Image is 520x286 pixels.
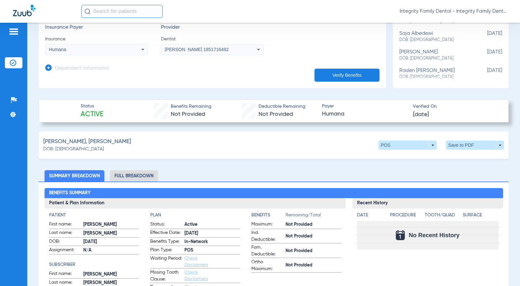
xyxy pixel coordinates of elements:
a: Check Disclaimers [184,270,208,281]
h3: Insurance Payer [45,24,148,31]
span: [DATE] [413,111,429,119]
app-breakdown-title: Date [357,212,384,221]
span: Not Provided [286,248,341,254]
span: Maximum: [251,221,283,229]
div: saja albedewi [399,31,470,43]
span: Ortho Maximum: [251,259,283,272]
span: Active [81,110,103,119]
span: Insurance [45,36,148,42]
h3: Recent History [353,198,503,209]
span: Status [81,103,103,110]
span: First name: [49,270,81,278]
span: [DATE] [470,68,502,80]
span: Benefits Type: [150,238,182,246]
img: Calendar [396,230,405,240]
h4: Plan [150,212,240,219]
span: [DATE] [184,230,240,237]
span: Status: [150,221,182,229]
h4: Subscriber [49,261,139,268]
input: Search for patients [81,5,163,18]
img: Zuub Logo [13,5,35,16]
h4: Patient [49,212,139,219]
span: [PERSON_NAME] [83,271,139,278]
span: Active [184,221,240,228]
h4: Tooth/Quad [425,212,460,219]
button: Verify Benefits [314,69,380,82]
span: Remaining/Total [286,212,341,221]
span: DOB: [DEMOGRAPHIC_DATA] [43,146,104,153]
a: Check Disclaimers [184,256,208,267]
h3: Dependent Information [55,65,110,72]
span: Waiting Period: [150,255,182,268]
span: In-Network [184,238,240,245]
h3: Patient & Plan Information [45,198,346,209]
h4: Date [357,212,384,219]
h3: Provider [161,24,264,31]
span: [PERSON_NAME] 1851716492 [165,47,229,52]
span: POS [184,247,240,254]
button: POS [379,141,437,150]
app-breakdown-title: Procedure [390,212,422,221]
span: DOB: [DEMOGRAPHIC_DATA] [399,37,470,43]
li: Summary Breakdown [45,170,104,182]
app-breakdown-title: Tooth/Quad [425,212,460,221]
span: Missing Tooth Clause: [150,269,182,283]
span: Plan Type: [150,247,182,254]
span: Deductible Remaining [259,103,305,110]
span: Not Provided [286,221,341,228]
h2: Benefits Summary [45,188,503,198]
app-breakdown-title: Surface [463,212,499,221]
span: Dentist [161,36,264,42]
li: Full Breakdown [110,170,158,182]
span: DOB: [49,238,81,246]
span: Payer [322,103,407,110]
h4: Procedure [390,212,422,219]
span: No Recent History [409,232,460,238]
span: Fam. Deductible: [251,244,283,258]
span: DOB: [DEMOGRAPHIC_DATA] [399,74,470,80]
app-breakdown-title: Benefits [251,212,286,221]
span: N/A [83,247,139,254]
span: Integrity Family Dental - Integrity Family Dental [400,8,507,15]
span: [PERSON_NAME] [83,221,139,228]
span: [PERSON_NAME], [PERSON_NAME] [43,138,131,146]
span: Last name: [49,229,81,237]
span: Verified On [413,103,498,110]
span: Not Provided [259,111,293,117]
span: [DATE] [470,49,502,61]
span: First name: [49,221,81,229]
img: hamburger-icon [8,28,19,35]
span: [DATE] [470,31,502,43]
img: Search Icon [85,8,90,14]
span: Humana [49,47,66,52]
span: Humana [322,110,407,118]
div: [PERSON_NAME] [399,49,470,61]
span: Not Provided [171,111,205,117]
span: Not Provided [286,233,341,240]
div: raslen [PERSON_NAME] [399,68,470,80]
iframe: Chat Widget [487,255,520,286]
span: [PERSON_NAME] [83,230,139,237]
span: Benefits Remaining [171,103,211,110]
span: [DATE] [83,238,139,245]
button: Save to PDF [446,141,504,150]
span: Assignment: [49,247,81,254]
h4: Surface [463,212,499,219]
span: Not Provided [286,262,341,269]
span: Effective Date: [150,229,182,237]
h4: Benefits [251,212,286,219]
span: DOB: [DEMOGRAPHIC_DATA] [399,56,470,61]
span: Ind. Deductible: [251,229,283,243]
